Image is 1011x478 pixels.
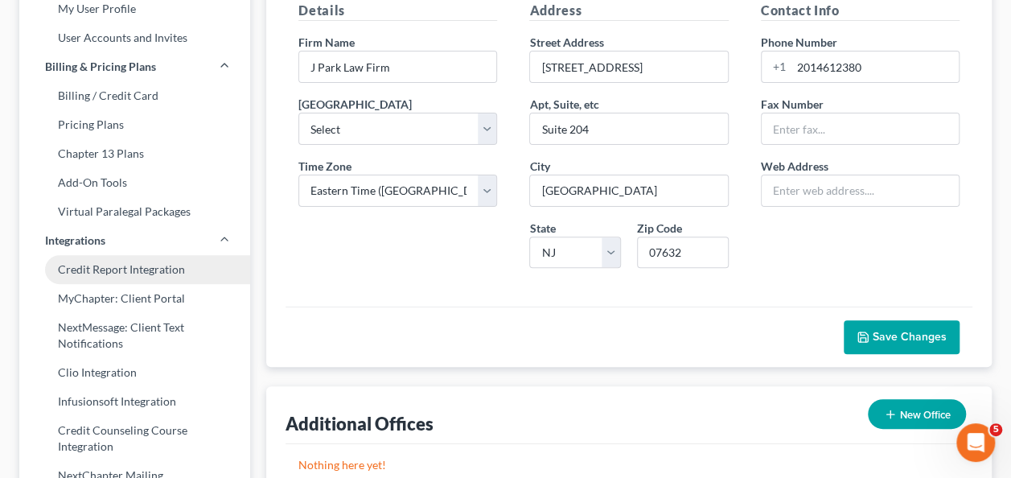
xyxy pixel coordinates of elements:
input: Enter name... [299,52,496,82]
input: Enter phone... [791,52,959,82]
a: Pricing Plans [19,110,250,139]
span: 5 [989,423,1002,436]
label: [GEOGRAPHIC_DATA] [298,96,412,113]
span: Integrations [45,233,105,249]
span: Billing & Pricing Plans [45,59,156,75]
label: Fax Number [761,96,824,113]
label: Zip Code [637,220,682,237]
input: Enter fax... [762,113,959,144]
iframe: Intercom live chat [956,423,995,462]
a: Integrations [19,226,250,255]
label: Apt, Suite, etc [529,96,598,113]
a: Virtual Paralegal Packages [19,197,250,226]
button: Save Changes [844,320,960,354]
label: Time Zone [298,158,351,175]
a: Billing & Pricing Plans [19,52,250,81]
label: State [529,220,555,237]
input: (optional) [530,113,727,144]
a: Add-On Tools [19,168,250,197]
a: Credit Counseling Course Integration [19,416,250,461]
span: Save Changes [873,330,947,344]
a: User Accounts and Invites [19,23,250,52]
a: MyChapter: Client Portal [19,284,250,313]
a: Billing / Credit Card [19,81,250,110]
label: Web Address [761,158,828,175]
span: Firm Name [298,35,355,49]
div: Additional Offices [286,412,434,435]
label: Street Address [529,34,603,51]
input: Enter web address.... [762,175,959,206]
a: Clio Integration [19,358,250,387]
h5: Contact Info [761,1,960,21]
a: NextMessage: Client Text Notifications [19,313,250,358]
label: Phone Number [761,34,837,51]
a: Chapter 13 Plans [19,139,250,168]
input: Enter address... [530,52,727,82]
h5: Details [298,1,497,21]
h5: Address [529,1,728,21]
label: City [529,158,549,175]
a: Infusionsoft Integration [19,387,250,416]
input: XXXXX [637,237,729,269]
a: Credit Report Integration [19,255,250,284]
div: +1 [762,52,791,82]
p: Nothing here yet! [298,457,960,473]
button: New Office [868,399,966,429]
input: Enter city... [530,175,727,206]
